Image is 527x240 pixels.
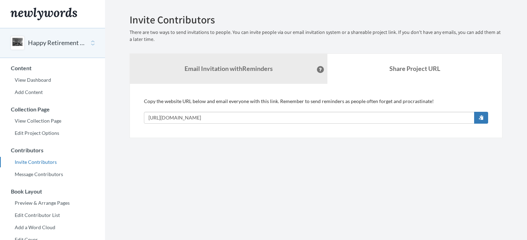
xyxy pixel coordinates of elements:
[28,38,85,48] button: Happy Retirement Arden!
[389,65,440,72] b: Share Project URL
[0,65,105,71] h3: Content
[144,98,488,124] div: Copy the website URL below and email everyone with this link. Remember to send reminders as peopl...
[11,8,77,20] img: Newlywords logo
[14,5,39,11] span: Support
[185,65,273,72] strong: Email Invitation with Reminders
[130,29,502,43] p: There are two ways to send invitations to people. You can invite people via our email invitation ...
[0,147,105,153] h3: Contributors
[130,14,502,26] h2: Invite Contributors
[0,106,105,112] h3: Collection Page
[0,188,105,195] h3: Book Layout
